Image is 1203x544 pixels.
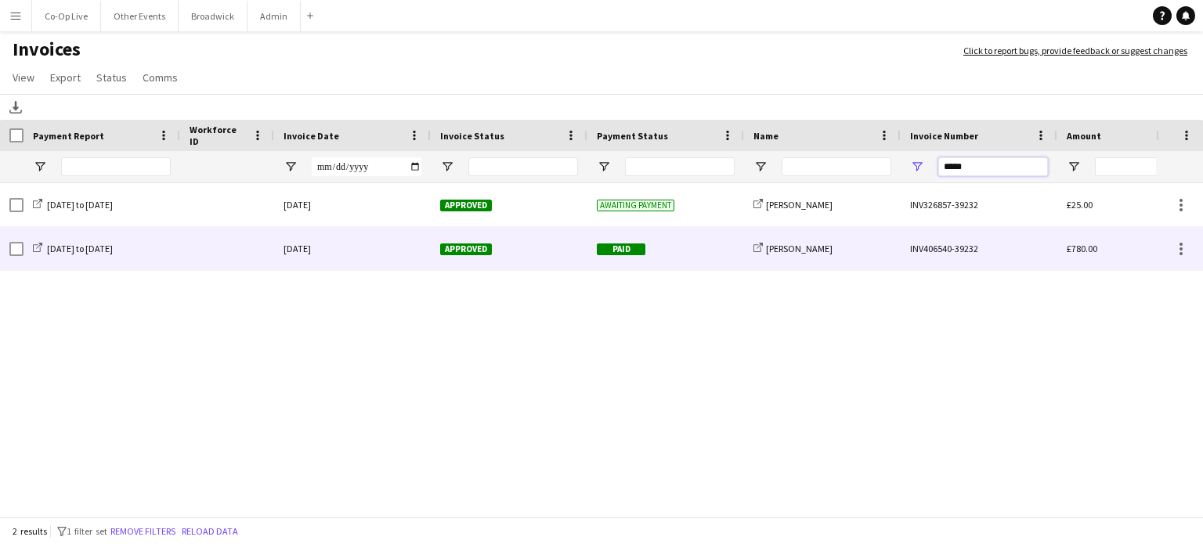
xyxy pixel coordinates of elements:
[179,523,241,540] button: Reload data
[107,523,179,540] button: Remove filters
[90,67,133,88] a: Status
[136,67,184,88] a: Comms
[440,243,492,255] span: Approved
[50,70,81,85] span: Export
[753,160,768,174] button: Open Filter Menu
[247,1,301,31] button: Admin
[33,199,113,211] a: [DATE] to [DATE]
[274,183,431,226] div: [DATE]
[597,200,674,211] span: Awaiting payment
[101,1,179,31] button: Other Events
[910,160,924,174] button: Open Filter Menu
[468,157,578,176] input: Invoice Status Filter Input
[33,160,47,174] button: Open Filter Menu
[1067,130,1101,142] span: Amount
[13,70,34,85] span: View
[910,130,978,142] span: Invoice Number
[33,130,104,142] span: Payment Report
[179,1,247,31] button: Broadwick
[143,70,178,85] span: Comms
[6,67,41,88] a: View
[33,243,113,254] a: [DATE] to [DATE]
[597,130,668,142] span: Payment Status
[284,130,339,142] span: Invoice Date
[440,200,492,211] span: Approved
[96,70,127,85] span: Status
[753,130,779,142] span: Name
[1067,160,1081,174] button: Open Filter Menu
[47,243,113,254] span: [DATE] to [DATE]
[1067,199,1093,211] span: £25.00
[440,130,504,142] span: Invoice Status
[963,44,1187,58] a: Click to report bugs, provide feedback or suggest changes
[938,157,1048,176] input: Invoice Number Filter Input
[766,199,833,211] span: [PERSON_NAME]
[901,227,1057,270] div: INV406540-39232
[597,243,645,255] span: Paid
[6,98,25,117] app-action-btn: Download
[597,160,611,174] button: Open Filter Menu
[190,124,246,147] span: Workforce ID
[61,157,171,176] input: Payment Report Filter Input
[47,199,113,211] span: [DATE] to [DATE]
[782,157,891,176] input: Name Filter Input
[312,157,421,176] input: Invoice Date Filter Input
[901,183,1057,226] div: INV326857-39232
[274,227,431,270] div: [DATE]
[766,243,833,254] span: [PERSON_NAME]
[67,525,107,537] span: 1 filter set
[1067,243,1097,254] span: £780.00
[284,160,298,174] button: Open Filter Menu
[44,67,87,88] a: Export
[440,160,454,174] button: Open Filter Menu
[32,1,101,31] button: Co-Op Live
